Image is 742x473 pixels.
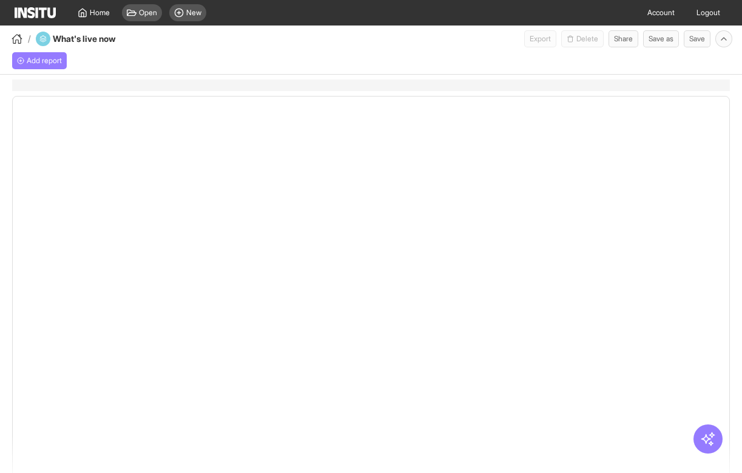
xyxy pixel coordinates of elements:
[15,7,56,18] img: Logo
[561,30,604,47] span: You cannot delete a preset report.
[28,33,31,45] span: /
[53,33,149,45] h4: What's live now
[36,32,149,46] div: What's live now
[90,8,110,18] span: Home
[12,52,67,69] button: Add report
[561,30,604,47] button: Delete
[12,52,67,69] div: Add a report to get started
[643,30,679,47] button: Save as
[524,30,556,47] span: Can currently only export from Insights reports.
[524,30,556,47] button: Export
[10,32,31,46] button: /
[27,56,62,66] span: Add report
[684,30,710,47] button: Save
[609,30,638,47] button: Share
[139,8,157,18] span: Open
[186,8,201,18] span: New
